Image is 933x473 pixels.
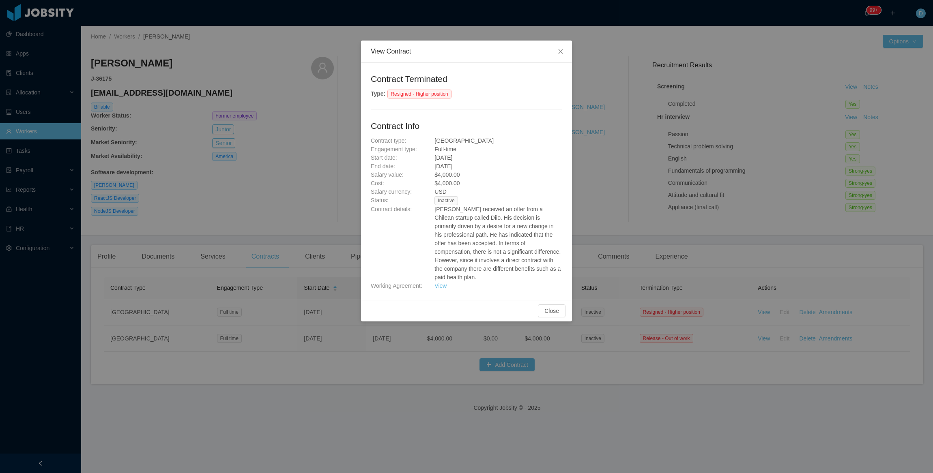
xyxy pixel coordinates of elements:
span: Status: [371,197,389,203]
span: Inactive [434,196,458,205]
span: $4,000.00 [434,180,460,186]
span: $4,000.00 [434,171,460,178]
span: Salary currency: [371,188,412,195]
span: [GEOGRAPHIC_DATA] [434,137,494,144]
div: View Contract [371,47,562,56]
span: Start date: [371,154,397,161]
span: USD [434,188,447,195]
span: Contract details: [371,206,412,212]
span: [DATE] [434,154,452,161]
button: Close [549,41,572,63]
span: End date: [371,163,395,169]
a: View [434,283,447,289]
i: icon: close [557,48,564,55]
span: Working Agreement: [371,283,422,289]
span: [DATE] [434,163,452,169]
h2: Contract Info [371,120,562,133]
span: Engagement type: [371,146,417,152]
h2: Contract Terminated [371,73,562,86]
span: Full-time [434,146,456,152]
span: Salary value: [371,171,404,178]
span: Cost: [371,180,384,186]
span: Resigned - Higher position [387,90,451,98]
span: [PERSON_NAME] received an offer from a Chilean startup called Diio. His decision is primarily dri... [434,206,561,280]
span: Contract type: [371,137,406,144]
button: Close [538,304,565,317]
strong: Type : [371,90,385,97]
